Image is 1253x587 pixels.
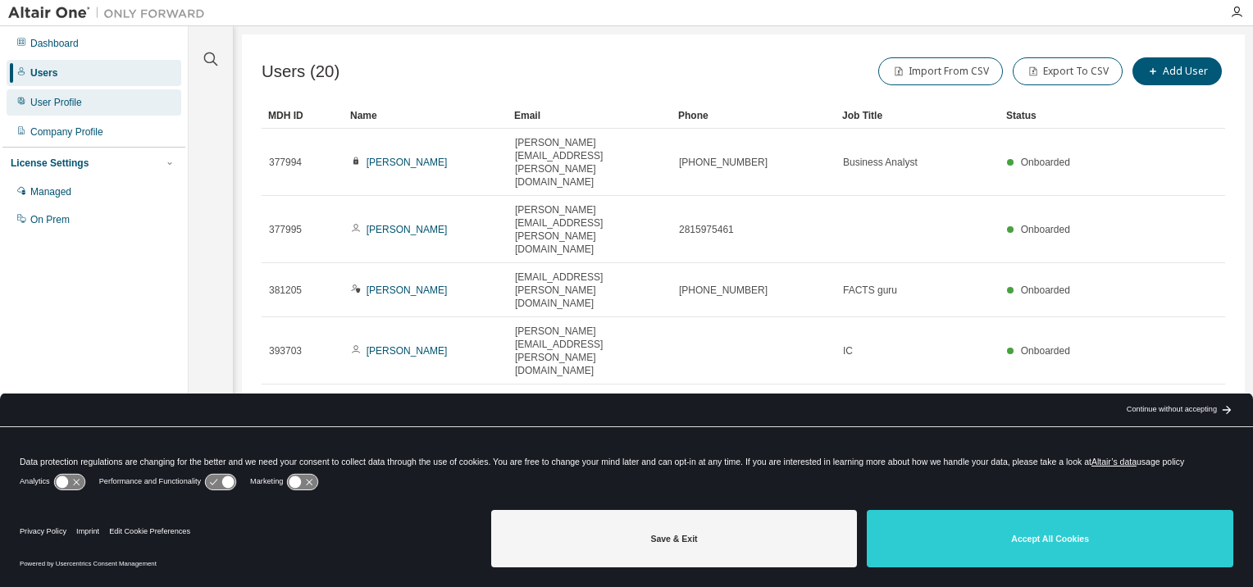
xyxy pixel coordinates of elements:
a: [PERSON_NAME] [367,345,448,357]
div: Users [30,66,57,80]
span: FACTS guru [843,284,897,297]
span: [PHONE_NUMBER] [679,284,768,297]
div: MDH ID [268,102,337,129]
span: Onboarded [1021,157,1070,168]
div: Job Title [842,102,993,129]
span: 393703 [269,344,302,357]
div: Company Profile [30,125,103,139]
img: Altair One [8,5,213,21]
span: Business Analyst [843,156,918,169]
span: 377995 [269,223,302,236]
div: License Settings [11,157,89,170]
span: Onboarded [1021,345,1070,357]
span: Onboarded [1021,224,1070,235]
div: Phone [678,102,829,129]
button: Import From CSV [878,57,1003,85]
button: Add User [1132,57,1222,85]
a: [PERSON_NAME] [367,284,448,296]
button: Export To CSV [1013,57,1123,85]
a: [PERSON_NAME] [367,157,448,168]
span: 381205 [269,284,302,297]
span: Onboarded [1021,284,1070,296]
a: [PERSON_NAME] [367,224,448,235]
div: Dashboard [30,37,79,50]
div: User Profile [30,96,82,109]
span: Users (20) [262,62,339,81]
div: Status [1006,102,1140,129]
span: [PERSON_NAME][EMAIL_ADDRESS][PERSON_NAME][DOMAIN_NAME] [515,203,664,256]
div: Managed [30,185,71,198]
span: [PHONE_NUMBER] [679,156,768,169]
div: On Prem [30,213,70,226]
span: IC [843,344,853,357]
span: 377994 [269,156,302,169]
span: [PERSON_NAME][EMAIL_ADDRESS][PERSON_NAME][DOMAIN_NAME] [515,136,664,189]
span: [EMAIL_ADDRESS][PERSON_NAME][DOMAIN_NAME] [515,271,664,310]
span: 2815975461 [679,223,734,236]
span: [PERSON_NAME][EMAIL_ADDRESS][PERSON_NAME][DOMAIN_NAME] [515,325,664,377]
div: Email [514,102,665,129]
div: Name [350,102,501,129]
